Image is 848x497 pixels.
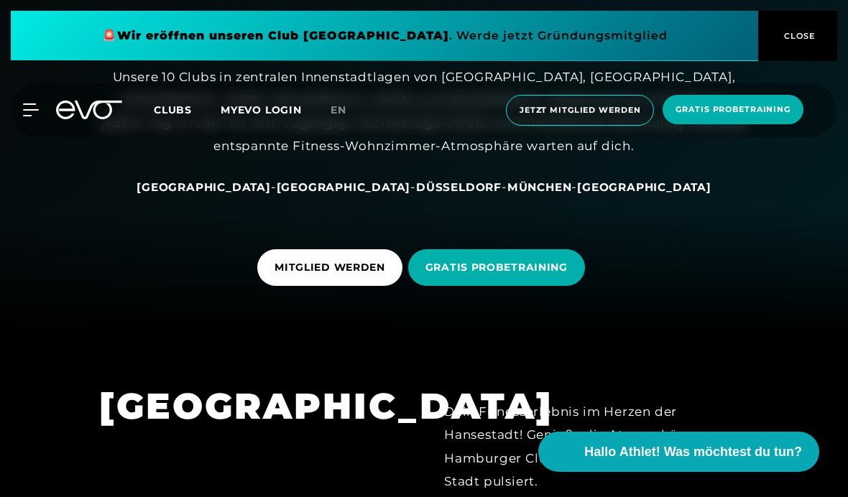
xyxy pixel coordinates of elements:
[584,442,802,462] span: Hallo Athlet! Was möchtest du tun?
[154,103,192,116] span: Clubs
[577,180,711,194] a: [GEOGRAPHIC_DATA]
[538,432,819,472] button: Hallo Athlet! Was möchtest du tun?
[257,238,408,297] a: MITGLIED WERDEN
[416,180,502,194] a: Düsseldorf
[331,103,346,116] span: en
[780,29,816,42] span: CLOSE
[444,400,749,493] div: Dein Fitnesserlebnis im Herzen der Hansestadt! Genieße die Atmosphäre unserer Hamburger Clubs und...
[758,11,837,61] button: CLOSE
[331,102,364,119] a: en
[507,180,572,194] a: München
[658,95,808,126] a: Gratis Probetraining
[154,103,221,116] a: Clubs
[275,260,385,275] span: MITGLIED WERDEN
[137,180,271,194] a: [GEOGRAPHIC_DATA]
[520,104,640,116] span: Jetzt Mitglied werden
[676,103,791,116] span: Gratis Probetraining
[221,103,302,116] a: MYEVO LOGIN
[101,175,747,198] div: - - - -
[99,383,404,429] h1: [GEOGRAPHIC_DATA]
[502,95,658,126] a: Jetzt Mitglied werden
[277,180,411,194] a: [GEOGRAPHIC_DATA]
[408,238,591,297] a: GRATIS PROBETRAINING
[425,260,568,275] span: GRATIS PROBETRAINING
